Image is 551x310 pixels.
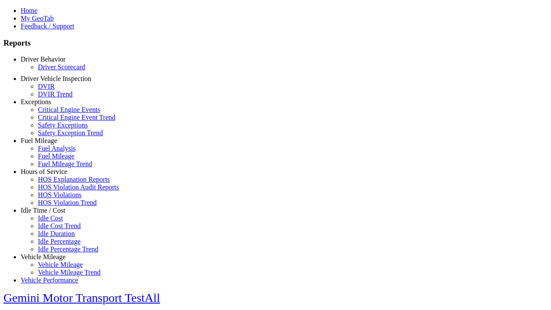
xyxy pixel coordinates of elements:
a: DVIR [38,83,55,90]
a: Vehicle Mileage [21,253,65,260]
a: My GeoTab [21,15,54,22]
a: Hours of Service [21,168,67,175]
a: Idle Cost Trend [38,222,81,229]
a: HOS Explanation Reports [38,176,110,183]
a: Driver Vehicle Inspection [21,75,91,82]
a: Gemini Motor Transport TestAll [3,291,160,304]
a: Feedback / Support [21,22,74,30]
a: Vehicle Performance [21,276,78,284]
a: Idle Time / Cost [21,207,65,214]
a: Fuel Mileage [21,137,57,144]
a: Fuel Mileage [38,152,74,160]
a: HOS Violation Trend [38,199,97,206]
a: HOS Violation Audit Reports [38,183,119,191]
a: Vehicle Mileage [38,261,83,268]
a: Idle Duration [38,230,75,237]
a: Safety Exception Trend [38,129,103,136]
a: Safety Exceptions [38,121,88,129]
a: Fuel Mileage Trend [38,160,92,167]
a: Vehicle Mileage Trend [38,269,101,276]
a: Driver Behavior [21,56,65,63]
a: Critical Engine Events [38,106,100,113]
a: Critical Engine Event Trend [38,114,115,121]
a: Idle Cost [38,214,63,222]
a: Exceptions [21,98,51,105]
a: Driver Scorecard [38,63,85,71]
a: Idle Percentage Trend [38,245,98,253]
a: Idle Percentage [38,238,80,245]
a: HOS Violations [38,191,81,198]
a: Fuel Analysis [38,145,76,152]
a: Home [21,7,37,14]
h3: Reports [3,38,548,48]
a: DVIR Trend [38,90,72,98]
